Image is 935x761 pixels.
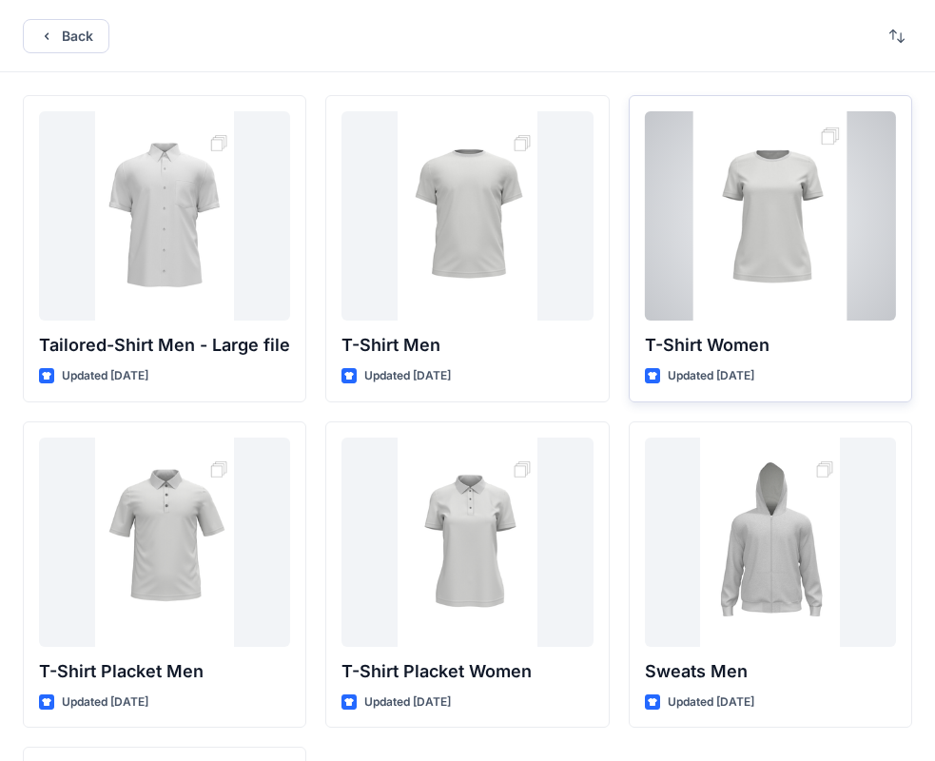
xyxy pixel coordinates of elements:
p: T-Shirt Placket Women [341,658,593,685]
a: T-Shirt Men [341,111,593,321]
p: Sweats Men [645,658,896,685]
p: T-Shirt Women [645,332,896,359]
a: T-Shirt Women [645,111,896,321]
p: Tailored-Shirt Men - Large file [39,332,290,359]
a: T-Shirt Placket Men [39,438,290,647]
p: Updated [DATE] [668,366,754,386]
a: Sweats Men [645,438,896,647]
button: Back [23,19,109,53]
a: T-Shirt Placket Women [341,438,593,647]
p: Updated [DATE] [668,693,754,712]
p: T-Shirt Men [341,332,593,359]
p: Updated [DATE] [62,693,148,712]
p: Updated [DATE] [364,366,451,386]
p: T-Shirt Placket Men [39,658,290,685]
p: Updated [DATE] [364,693,451,712]
p: Updated [DATE] [62,366,148,386]
a: Tailored-Shirt Men - Large file [39,111,290,321]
